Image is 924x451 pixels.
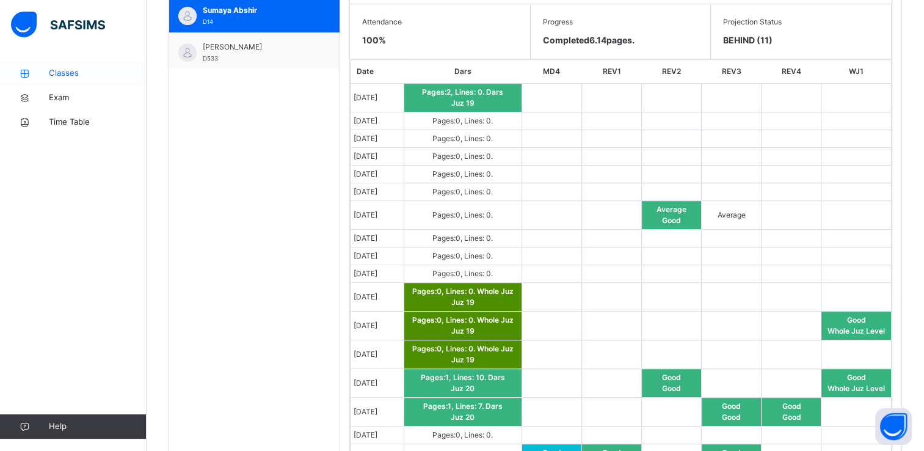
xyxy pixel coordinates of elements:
span: Pages: 0 , Lines: 0 . [432,187,493,196]
span: Good [782,402,801,411]
span: Dars [486,402,503,411]
span: Whole Juz [477,287,514,296]
span: [DATE] [354,269,377,278]
span: [DATE] [354,169,377,178]
span: Whole Juz [477,344,514,353]
span: [DATE] [354,321,377,330]
span: [DATE] [354,292,377,301]
span: Juz 19 [451,298,475,307]
span: Pages: 1 , Lines: 7 . [423,402,486,411]
th: MD4 [522,60,581,84]
span: Pages: 0 , Lines: 0 . [432,152,493,161]
img: safsims [11,12,105,37]
span: Juz 19 [451,355,475,364]
span: [DATE] [354,187,377,196]
span: BEHIND (11) [723,34,879,46]
span: Classes [49,67,147,79]
span: Time Table [49,116,147,128]
span: [DATE] [354,93,377,102]
span: Dars [488,373,505,382]
span: Date [357,67,374,76]
button: Open asap [875,408,912,445]
span: Good [662,216,681,225]
span: [DATE] [354,378,377,387]
span: Good [847,315,866,324]
span: [DATE] [354,134,377,143]
span: [DATE] [354,152,377,161]
span: Pages: 0 , Lines: 0 . [432,134,493,143]
span: Good [662,373,681,382]
span: Whole Juz [477,315,514,324]
span: Pages: 0 , Lines: 0 . [432,269,493,278]
span: Pages: 0 , Lines: 0 . [432,169,493,178]
span: Help [49,420,146,433]
span: Pages: 0 , Lines: 0 . [432,430,493,439]
span: Good [847,373,866,382]
span: Whole Juz Level [828,326,885,335]
span: Pages: 1 , Lines: 10 . [421,373,488,382]
span: Pages: 2 , Lines: 0 . [422,87,486,97]
span: Pages: 0 , Lines: 0 . [412,287,477,296]
span: Exam [49,92,147,104]
span: Progress [543,16,699,28]
span: Pages: 0 , Lines: 0 . [432,233,493,243]
span: Whole Juz Level [828,384,885,393]
span: Average [657,205,686,214]
span: Pages: 0 , Lines: 0 . [412,315,477,324]
th: REV1 [581,60,641,84]
span: Juz 20 [451,413,475,422]
img: default.svg [178,43,197,62]
span: [DATE] [354,116,377,125]
span: [DATE] [354,251,377,260]
th: WJ1 [821,60,891,84]
span: Dars [486,87,503,97]
span: Juz 19 [451,98,475,108]
span: [DATE] [354,233,377,243]
span: D533 [203,55,218,62]
span: [DATE] [354,210,377,219]
span: Pages: 0 , Lines: 0 . [432,116,493,125]
img: default.svg [178,7,197,25]
th: REV3 [702,60,762,84]
th: Dars [404,60,522,84]
span: D14 [203,18,213,25]
span: Good [722,402,741,411]
span: Average [718,210,746,219]
span: Pages: 0 , Lines: 0 . [412,344,477,353]
span: [PERSON_NAME] [203,42,312,53]
span: Good [782,413,801,422]
span: Completed 6.14 pages. [543,35,635,45]
span: Good [722,413,741,422]
span: Pages: 0 , Lines: 0 . [432,210,493,219]
span: Sumaya Abshir [203,5,312,16]
span: Projection Status [723,16,879,28]
span: Good [662,384,681,393]
span: Juz 20 [451,384,475,393]
span: Pages: 0 , Lines: 0 . [432,251,493,260]
span: 100 % [362,35,386,45]
span: Attendance [362,16,518,28]
th: REV4 [762,60,821,84]
span: [DATE] [354,430,377,439]
th: REV2 [642,60,702,84]
span: Juz 19 [451,326,475,335]
span: [DATE] [354,350,377,359]
span: [DATE] [354,407,377,416]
